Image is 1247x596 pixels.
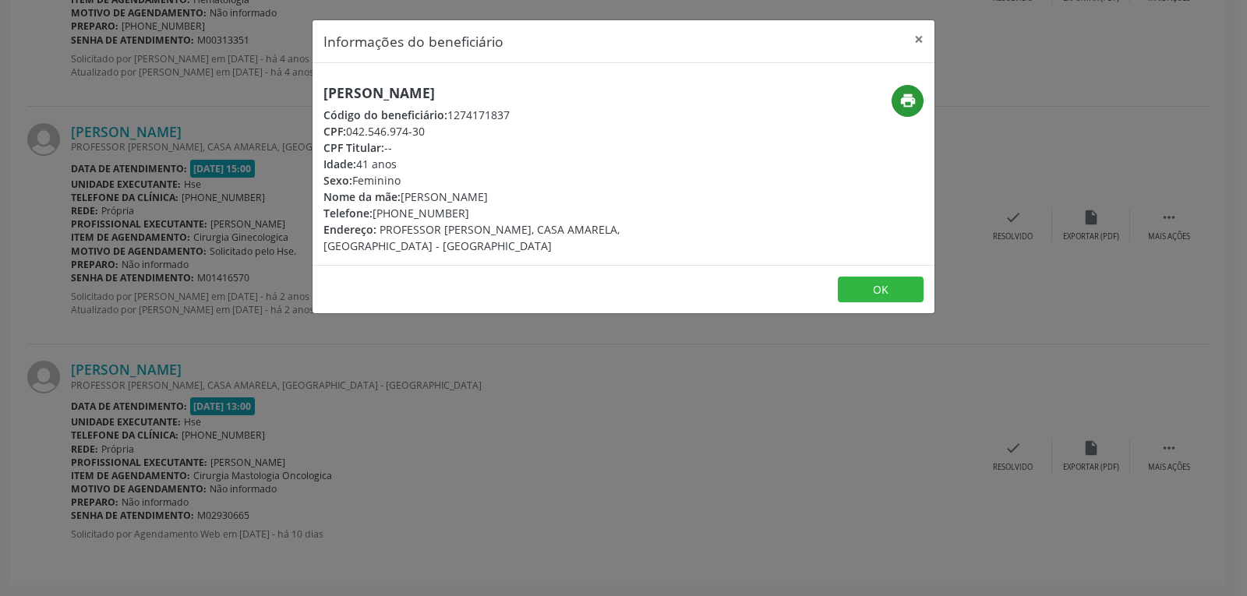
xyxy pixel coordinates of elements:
div: [PERSON_NAME] [323,189,716,205]
div: 042.546.974-30 [323,123,716,139]
h5: Informações do beneficiário [323,31,503,51]
span: Telefone: [323,206,373,220]
span: Sexo: [323,173,352,188]
div: 1274171837 [323,107,716,123]
span: PROFESSOR [PERSON_NAME], CASA AMARELA, [GEOGRAPHIC_DATA] - [GEOGRAPHIC_DATA] [323,222,620,253]
button: Close [903,20,934,58]
span: Nome da mãe: [323,189,401,204]
button: OK [838,277,924,303]
span: CPF Titular: [323,140,384,155]
div: 41 anos [323,156,716,172]
span: Idade: [323,157,356,171]
h5: [PERSON_NAME] [323,85,716,101]
span: Código do beneficiário: [323,108,447,122]
button: print [892,85,924,117]
div: [PHONE_NUMBER] [323,205,716,221]
span: Endereço: [323,222,376,237]
div: -- [323,139,716,156]
div: Feminino [323,172,716,189]
span: CPF: [323,124,346,139]
i: print [899,92,917,109]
